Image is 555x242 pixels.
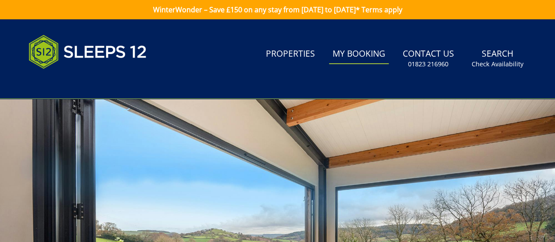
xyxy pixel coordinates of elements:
a: Contact Us01823 216960 [399,44,458,73]
iframe: Customer reviews powered by Trustpilot [24,79,116,87]
a: SearchCheck Availability [468,44,527,73]
small: Check Availability [472,60,523,69]
small: 01823 216960 [408,60,448,69]
img: Sleeps 12 [29,30,147,74]
a: My Booking [329,44,389,64]
a: Properties [262,44,319,64]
